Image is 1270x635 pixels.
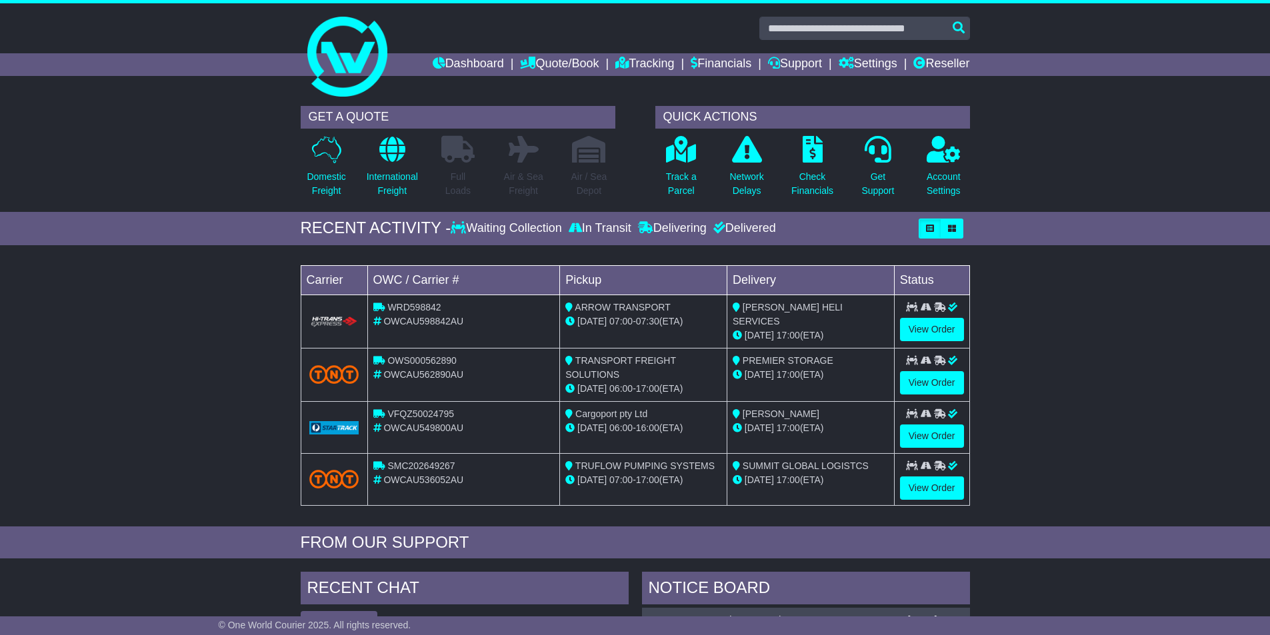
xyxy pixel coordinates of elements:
[745,422,774,433] span: [DATE]
[729,170,763,198] p: Network Delays
[301,572,629,608] div: RECENT CHAT
[366,135,419,205] a: InternationalFreight
[777,474,800,485] span: 17:00
[309,365,359,383] img: TNT_Domestic.png
[861,170,894,198] p: Get Support
[745,369,774,380] span: [DATE]
[733,368,889,382] div: (ETA)
[306,135,346,205] a: DomesticFreight
[609,422,633,433] span: 06:00
[433,53,504,76] a: Dashboard
[636,474,659,485] span: 17:00
[649,614,729,625] a: OWCAU598842AU
[387,355,457,366] span: OWS000562890
[900,476,964,500] a: View Order
[733,473,889,487] div: (ETA)
[565,355,676,380] span: TRANSPORT FREIGHT SOLUTIONS
[777,422,800,433] span: 17:00
[649,614,963,626] div: ( )
[907,614,963,626] div: [DATE] 10:41
[733,328,889,342] div: (ETA)
[301,611,377,634] button: View All Chats
[367,265,560,295] td: OWC / Carrier #
[383,422,463,433] span: OWCAU549800AU
[745,330,774,340] span: [DATE]
[900,318,964,341] a: View Order
[383,474,463,485] span: OWCAU536052AU
[504,170,543,198] p: Air & Sea Freight
[520,53,599,76] a: Quote/Book
[900,424,964,448] a: View Order
[387,460,455,471] span: SMC202649267
[565,382,721,396] div: - (ETA)
[926,135,961,205] a: AccountSettings
[655,106,970,129] div: QUICK ACTIONS
[913,53,969,76] a: Reseller
[609,383,633,394] span: 06:00
[609,474,633,485] span: 07:00
[727,265,894,295] td: Delivery
[609,316,633,326] span: 07:00
[301,106,615,129] div: GET A QUOTE
[894,265,969,295] td: Status
[691,53,751,76] a: Financials
[560,265,727,295] td: Pickup
[861,135,895,205] a: GetSupport
[768,53,822,76] a: Support
[309,316,359,328] img: HiTrans.png
[307,170,345,198] p: Domestic Freight
[615,53,674,76] a: Tracking
[777,330,800,340] span: 17:00
[743,460,869,471] span: SUMMIT GLOBAL LOGISTCS
[565,473,721,487] div: - (ETA)
[565,421,721,435] div: - (ETA)
[791,170,833,198] p: Check Financials
[743,408,819,419] span: [PERSON_NAME]
[745,474,774,485] span: [DATE]
[733,421,889,435] div: (ETA)
[731,614,779,625] span: S00145174
[636,316,659,326] span: 07:30
[791,135,834,205] a: CheckFinancials
[666,170,697,198] p: Track a Parcel
[387,302,441,313] span: WRD598842
[900,371,964,394] a: View Order
[451,221,565,236] div: Waiting Collection
[635,221,710,236] div: Delivering
[571,170,607,198] p: Air / Sea Depot
[577,474,607,485] span: [DATE]
[577,383,607,394] span: [DATE]
[301,219,451,238] div: RECENT ACTIVITY -
[575,302,670,313] span: ARROW TRANSPORT
[301,533,970,552] div: FROM OUR SUPPORT
[367,170,418,198] p: International Freight
[565,221,635,236] div: In Transit
[441,170,475,198] p: Full Loads
[383,369,463,380] span: OWCAU562890AU
[577,316,607,326] span: [DATE]
[636,422,659,433] span: 16:00
[309,421,359,434] img: GetCarrierServiceLogo
[777,369,800,380] span: 17:00
[565,315,721,328] div: - (ETA)
[387,408,454,419] span: VFQZ50024795
[665,135,697,205] a: Track aParcel
[642,572,970,608] div: NOTICE BOARD
[743,355,833,366] span: PREMIER STORAGE
[383,316,463,326] span: OWCAU598842AU
[839,53,897,76] a: Settings
[219,620,411,630] span: © One World Courier 2025. All rights reserved.
[927,170,961,198] p: Account Settings
[577,422,607,433] span: [DATE]
[575,408,647,419] span: Cargoport pty Ltd
[301,265,367,295] td: Carrier
[733,302,843,326] span: [PERSON_NAME] HELI SERVICES
[729,135,764,205] a: NetworkDelays
[710,221,776,236] div: Delivered
[636,383,659,394] span: 17:00
[575,460,715,471] span: TRUFLOW PUMPING SYSTEMS
[309,470,359,488] img: TNT_Domestic.png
